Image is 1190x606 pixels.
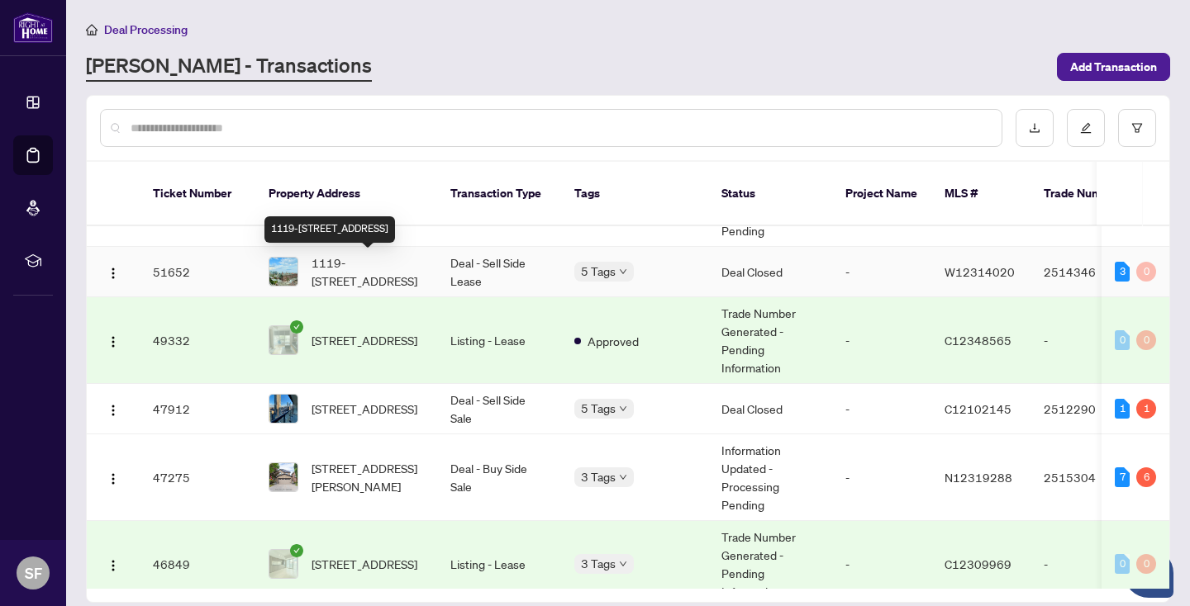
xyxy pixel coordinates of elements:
img: Logo [107,404,120,417]
td: 2512290 [1031,384,1146,434]
div: 0 [1115,330,1130,350]
div: 7 [1115,467,1130,487]
button: Logo [100,551,126,577]
div: 0 [1136,554,1156,574]
div: 1119-[STREET_ADDRESS] [264,216,395,243]
td: - [832,297,931,384]
img: Logo [107,335,120,348]
span: down [619,473,627,481]
td: Deal - Buy Side Sale [437,434,561,521]
img: Logo [107,267,120,280]
button: Logo [100,464,126,490]
div: 3 [1115,262,1130,282]
button: filter [1118,109,1156,147]
div: 1 [1115,399,1130,419]
td: - [832,384,931,434]
span: [STREET_ADDRESS] [312,555,417,573]
span: W12314020 [945,264,1015,279]
span: SF [25,561,42,585]
span: C12102145 [945,401,1011,416]
td: 2515304 [1031,434,1146,521]
th: Project Name [832,162,931,226]
span: down [619,405,627,413]
span: 3 Tags [581,554,616,573]
td: 47275 [140,434,255,521]
th: Trade Number [1031,162,1146,226]
span: down [619,267,627,276]
td: - [1031,297,1146,384]
td: Deal Closed [708,247,832,297]
span: filter [1131,122,1143,134]
div: 1 [1136,399,1156,419]
img: thumbnail-img [269,463,297,491]
span: Approved [588,332,639,350]
img: Logo [107,472,120,485]
td: Trade Number Generated - Pending Information [708,297,832,384]
td: Listing - Lease [437,297,561,384]
button: Logo [100,327,126,353]
div: 6 [1136,467,1156,487]
span: check-circle [290,544,303,557]
img: thumbnail-img [269,395,297,423]
img: logo [13,12,53,43]
span: Deal Processing [104,22,188,37]
span: 5 Tags [581,262,616,281]
span: C12309969 [945,556,1011,571]
th: MLS # [931,162,1031,226]
td: 51652 [140,247,255,297]
span: download [1029,122,1040,134]
div: 0 [1136,330,1156,350]
span: [STREET_ADDRESS] [312,400,417,418]
img: thumbnail-img [269,258,297,286]
td: - [832,434,931,521]
img: thumbnail-img [269,550,297,578]
td: Deal - Sell Side Sale [437,384,561,434]
span: N12319288 [945,470,1012,485]
button: download [1016,109,1054,147]
img: Logo [107,559,120,572]
td: Deal Closed [708,384,832,434]
span: down [619,560,627,568]
span: Add Transaction [1070,54,1157,80]
span: [STREET_ADDRESS][PERSON_NAME] [312,459,424,495]
td: 47912 [140,384,255,434]
div: 0 [1136,262,1156,282]
td: Deal - Sell Side Lease [437,247,561,297]
span: [STREET_ADDRESS] [312,331,417,349]
span: check-circle [290,320,303,334]
th: Ticket Number [140,162,255,226]
span: 1119-[STREET_ADDRESS] [312,253,424,290]
span: C12348565 [945,333,1011,348]
td: - [832,247,931,297]
td: 2514346 [1031,247,1146,297]
a: [PERSON_NAME] - Transactions [86,52,372,82]
th: Status [708,162,832,226]
th: Transaction Type [437,162,561,226]
th: Property Address [255,162,437,226]
span: 5 Tags [581,399,616,418]
img: thumbnail-img [269,326,297,354]
div: 0 [1115,554,1130,574]
button: Add Transaction [1057,53,1170,81]
span: 3 Tags [581,467,616,486]
span: home [86,24,98,36]
button: Logo [100,258,126,285]
td: Information Updated - Processing Pending [708,434,832,521]
th: Tags [561,162,708,226]
button: edit [1067,109,1105,147]
td: 49332 [140,297,255,384]
button: Logo [100,395,126,422]
span: edit [1080,122,1092,134]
